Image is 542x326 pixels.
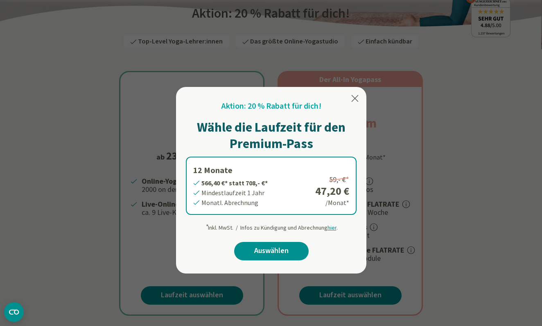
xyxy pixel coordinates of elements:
h1: Wähle die Laufzeit für den Premium-Pass [186,119,357,152]
a: Auswählen [234,242,309,260]
span: hier [327,224,336,231]
button: CMP-Widget öffnen [4,302,24,322]
div: Inkl. MwSt. / Infos zu Kündigung und Abrechnung . [205,220,338,232]
h2: Aktion: 20 % Rabatt für dich! [221,100,321,112]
